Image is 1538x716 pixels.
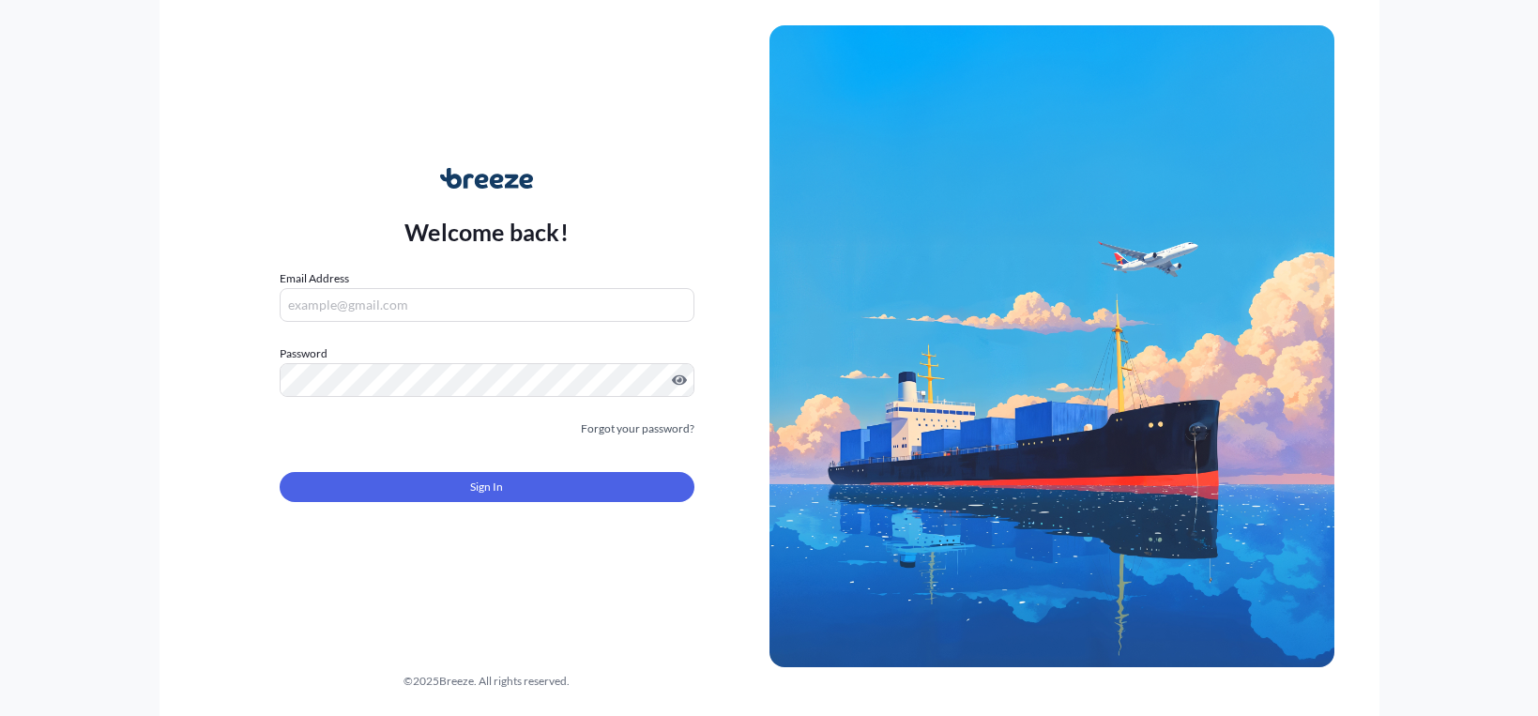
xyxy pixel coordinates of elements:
[404,217,569,247] p: Welcome back!
[280,288,694,322] input: example@gmail.com
[672,373,687,388] button: Show password
[280,344,694,363] label: Password
[581,419,694,438] a: Forgot your password?
[769,25,1334,667] img: Ship illustration
[280,269,349,288] label: Email Address
[470,478,503,496] span: Sign In
[280,472,694,502] button: Sign In
[205,672,769,691] div: © 2025 Breeze. All rights reserved.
